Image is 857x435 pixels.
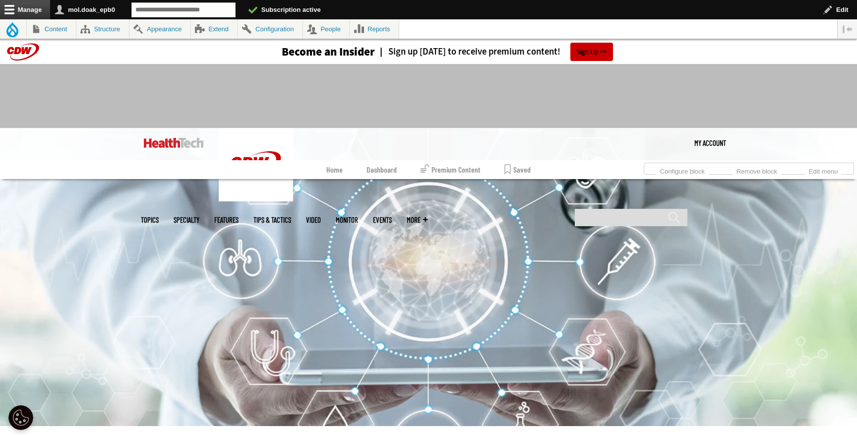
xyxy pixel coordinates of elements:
button: Vertical orientation [838,19,857,39]
a: Remove block [733,165,781,176]
a: MonITor [336,216,358,224]
a: Appearance [129,19,190,39]
a: Sign Up [570,43,613,61]
span: Topics [141,216,159,224]
a: CDW [219,193,293,204]
a: Home [326,160,343,179]
a: Reports [350,19,399,39]
div: Cookie Settings [8,405,33,430]
span: Specialty [174,216,199,224]
a: Saved [504,160,531,179]
a: Edit menu [805,165,842,176]
a: Configure block [656,165,709,176]
a: Events [373,216,392,224]
a: Video [306,216,321,224]
a: Features [214,216,239,224]
span: More [407,216,428,224]
a: Configuration [238,19,302,39]
a: Dashboard [367,160,397,179]
a: Become an Insider [245,46,375,58]
a: Extend [191,19,238,39]
div: User menu [694,128,726,158]
h3: Become an Insider [282,46,375,58]
a: People [303,19,350,39]
a: Premium Content [421,160,481,179]
a: My Account [694,128,726,158]
a: Sign up [DATE] to receive premium content! [375,47,560,57]
img: Home [144,138,204,148]
button: Open Preferences [8,405,33,430]
a: Content [27,19,76,39]
img: Home [219,128,293,201]
a: Tips & Tactics [253,216,291,224]
a: Structure [76,19,129,39]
